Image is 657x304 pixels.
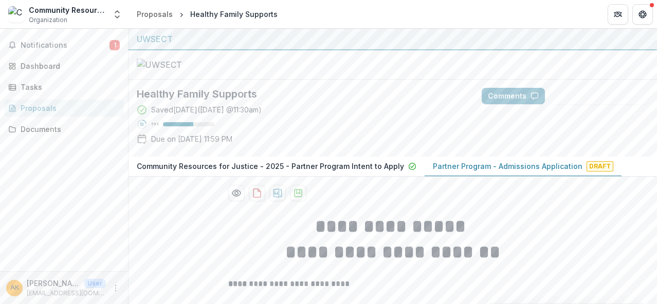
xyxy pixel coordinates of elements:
[4,79,124,96] a: Tasks
[4,100,124,117] a: Proposals
[21,124,116,135] div: Documents
[4,37,124,53] button: Notifications1
[84,279,105,288] p: User
[137,161,404,172] p: Community Resources for Justice - 2025 - Partner Program Intent to Apply
[133,7,177,22] a: Proposals
[290,185,306,201] button: download-proposal
[228,185,245,201] button: Preview 4a442bea-e94c-4faf-ab74-4dbb574f7345-1.pdf
[109,40,120,50] span: 1
[482,88,545,104] button: Comments
[151,121,159,128] p: 59 %
[10,284,19,291] div: Allison Knowles
[21,61,116,71] div: Dashboard
[137,59,240,71] img: UWSECT
[269,185,286,201] button: download-proposal
[110,4,124,25] button: Open entity switcher
[137,9,173,20] div: Proposals
[137,88,465,100] h2: Healthy Family Supports
[21,41,109,50] span: Notifications
[249,185,265,201] button: download-proposal
[29,5,106,15] div: Community Resources for Justice
[151,134,232,144] p: Due on [DATE] 11:59 PM
[21,82,116,92] div: Tasks
[587,161,613,172] span: Draft
[27,289,105,298] p: [EMAIL_ADDRESS][DOMAIN_NAME]
[27,278,80,289] p: [PERSON_NAME]
[137,33,649,45] div: UWSECT
[632,4,653,25] button: Get Help
[433,161,582,172] p: Partner Program - Admissions Application
[4,58,124,74] a: Dashboard
[29,15,67,25] span: Organization
[190,9,278,20] div: Healthy Family Supports
[151,104,262,115] div: Saved [DATE] ( [DATE] @ 11:30am )
[549,88,649,104] button: Answer Suggestions
[133,7,282,22] nav: breadcrumb
[4,121,124,138] a: Documents
[21,103,116,113] div: Proposals
[8,6,25,23] img: Community Resources for Justice
[608,4,628,25] button: Partners
[109,282,122,294] button: More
